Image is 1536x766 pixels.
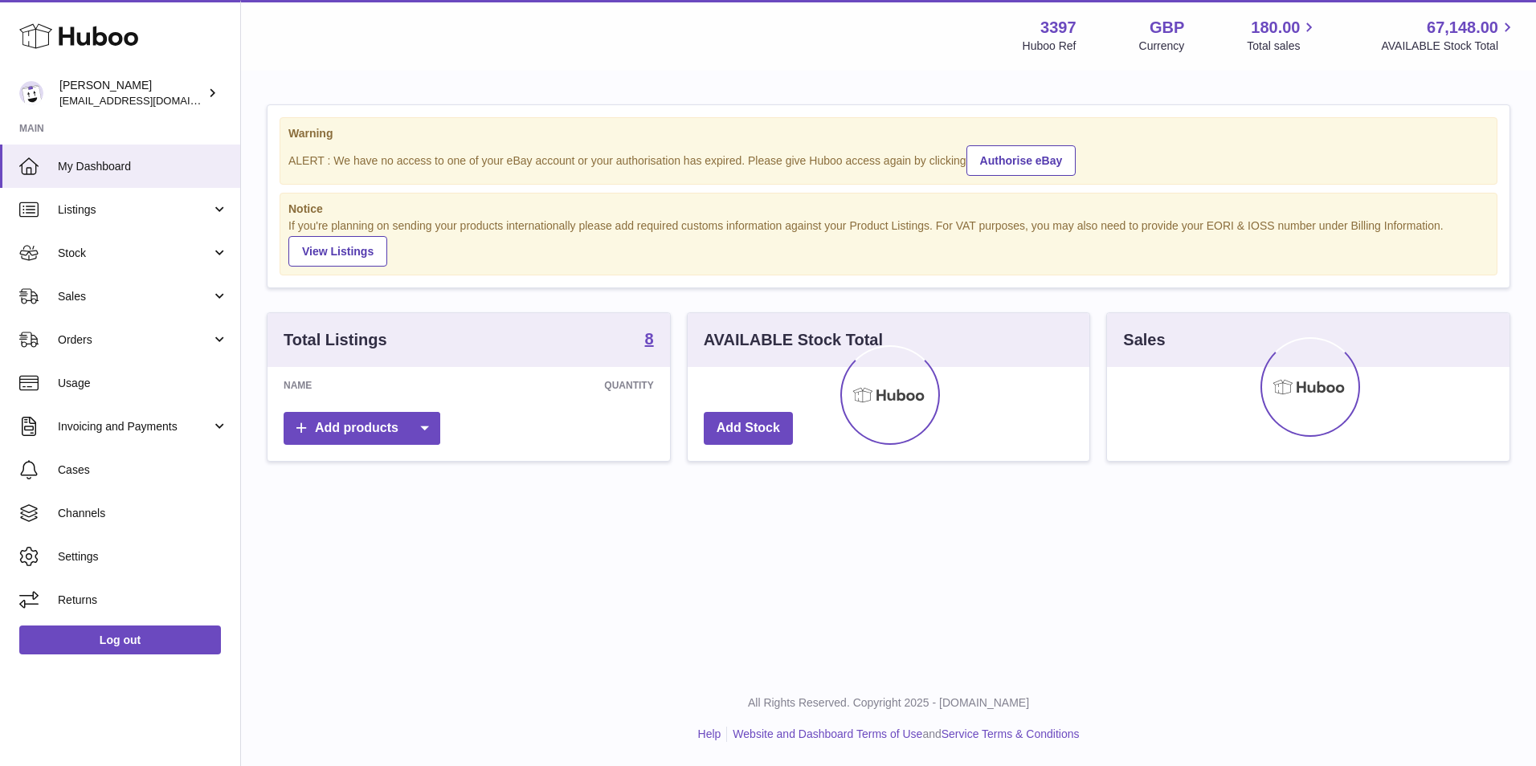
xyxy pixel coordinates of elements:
[284,412,440,445] a: Add products
[59,78,204,108] div: [PERSON_NAME]
[58,332,211,348] span: Orders
[58,462,228,478] span: Cases
[268,367,439,404] th: Name
[1427,17,1498,39] span: 67,148.00
[254,695,1523,711] p: All Rights Reserved. Copyright 2025 - [DOMAIN_NAME]
[288,236,387,267] a: View Listings
[58,159,228,174] span: My Dashboard
[942,727,1080,740] a: Service Terms & Conditions
[288,126,1489,141] strong: Warning
[58,506,228,521] span: Channels
[1247,39,1318,54] span: Total sales
[59,94,236,107] span: [EMAIL_ADDRESS][DOMAIN_NAME]
[1381,39,1517,54] span: AVAILABLE Stock Total
[439,367,669,404] th: Quantity
[698,727,721,740] a: Help
[58,246,211,261] span: Stock
[58,202,211,218] span: Listings
[288,143,1489,176] div: ALERT : We have no access to one of your eBay account or your authorisation has expired. Please g...
[58,289,211,304] span: Sales
[1381,17,1517,54] a: 67,148.00 AVAILABLE Stock Total
[58,549,228,564] span: Settings
[645,331,654,350] a: 8
[19,625,221,654] a: Log out
[1023,39,1076,54] div: Huboo Ref
[1251,17,1300,39] span: 180.00
[58,376,228,391] span: Usage
[645,331,654,347] strong: 8
[58,419,211,434] span: Invoicing and Payments
[1123,329,1165,351] h3: Sales
[1150,17,1184,39] strong: GBP
[288,202,1489,217] strong: Notice
[288,218,1489,267] div: If you're planning on sending your products internationally please add required customs informati...
[1139,39,1185,54] div: Currency
[966,145,1076,176] a: Authorise eBay
[704,412,793,445] a: Add Stock
[727,727,1079,742] li: and
[19,81,43,105] img: sales@canchema.com
[733,727,922,740] a: Website and Dashboard Terms of Use
[704,329,883,351] h3: AVAILABLE Stock Total
[284,329,387,351] h3: Total Listings
[1247,17,1318,54] a: 180.00 Total sales
[58,593,228,608] span: Returns
[1040,17,1076,39] strong: 3397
